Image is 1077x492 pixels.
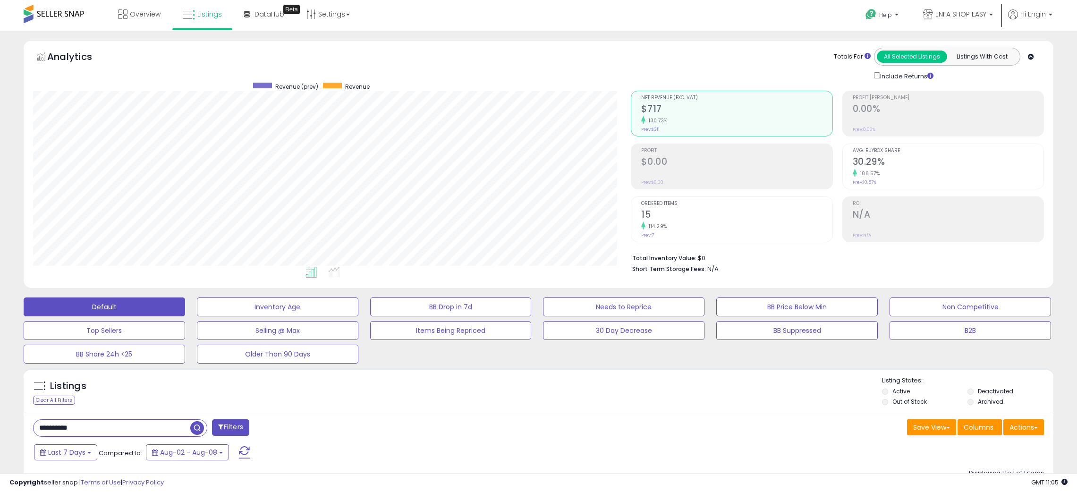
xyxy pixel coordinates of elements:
button: Default [24,297,185,316]
div: Include Returns [867,70,945,81]
div: Totals For [834,52,871,61]
div: Displaying 1 to 1 of 1 items [969,469,1044,478]
span: Profit [641,148,832,153]
button: Actions [1003,419,1044,435]
small: 186.57% [857,170,880,177]
h5: Analytics [47,50,110,66]
span: Help [879,11,892,19]
button: Listings With Cost [947,51,1017,63]
span: ROI [853,201,1043,206]
button: Filters [212,419,249,436]
span: Net Revenue (Exc. VAT) [641,95,832,101]
h2: 15 [641,209,832,222]
button: Older Than 90 Days [197,345,358,364]
span: Avg. Buybox Share [853,148,1043,153]
button: Items Being Repriced [370,321,532,340]
small: Prev: N/A [853,232,871,238]
li: $0 [632,252,1037,263]
p: Listing States: [882,376,1053,385]
span: ENFA SHOP EASY [935,9,986,19]
small: Prev: $311 [641,127,660,132]
a: Help [858,1,908,31]
b: Total Inventory Value: [632,254,696,262]
h5: Listings [50,380,86,393]
div: Clear All Filters [33,396,75,405]
div: Tooltip anchor [283,5,300,14]
span: Aug-02 - Aug-08 [160,448,217,457]
span: Revenue (prev) [275,83,318,91]
button: BB Price Below Min [716,297,878,316]
label: Deactivated [978,387,1013,395]
span: 2025-08-16 11:05 GMT [1031,478,1068,487]
h2: 0.00% [853,103,1043,116]
small: Prev: 7 [641,232,654,238]
a: Privacy Policy [122,478,164,487]
div: seller snap | | [9,478,164,487]
small: 130.73% [645,117,668,124]
button: Columns [958,419,1002,435]
h2: $717 [641,103,832,116]
button: 30 Day Decrease [543,321,704,340]
b: Short Term Storage Fees: [632,265,706,273]
button: Save View [907,419,956,435]
h2: 30.29% [853,156,1043,169]
button: BB Suppressed [716,321,878,340]
a: Hi Engin [1008,9,1052,31]
small: Prev: 10.57% [853,179,876,185]
button: All Selected Listings [877,51,947,63]
label: Archived [978,398,1003,406]
button: Non Competitive [890,297,1051,316]
strong: Copyright [9,478,44,487]
span: Ordered Items [641,201,832,206]
button: B2B [890,321,1051,340]
h2: $0.00 [641,156,832,169]
span: Hi Engin [1020,9,1046,19]
span: Listings [197,9,222,19]
a: Terms of Use [81,478,121,487]
button: Inventory Age [197,297,358,316]
small: Prev: $0.00 [641,179,663,185]
button: Selling @ Max [197,321,358,340]
i: Get Help [865,8,877,20]
span: Compared to: [99,449,142,458]
span: Last 7 Days [48,448,85,457]
button: Top Sellers [24,321,185,340]
h2: N/A [853,209,1043,222]
span: DataHub [254,9,284,19]
button: Needs to Reprice [543,297,704,316]
span: Columns [964,423,993,432]
span: Overview [130,9,161,19]
button: Last 7 Days [34,444,97,460]
button: BB Share 24h <25 [24,345,185,364]
button: Aug-02 - Aug-08 [146,444,229,460]
span: Revenue [345,83,370,91]
label: Active [892,387,910,395]
small: 114.29% [645,223,667,230]
span: Profit [PERSON_NAME] [853,95,1043,101]
label: Out of Stock [892,398,927,406]
span: N/A [707,264,719,273]
small: Prev: 0.00% [853,127,875,132]
button: BB Drop in 7d [370,297,532,316]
